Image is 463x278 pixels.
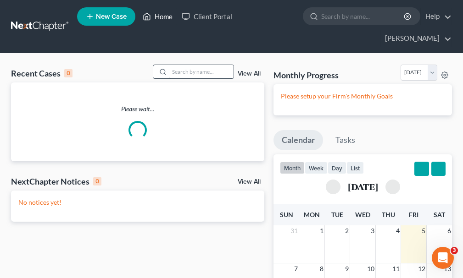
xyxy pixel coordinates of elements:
[11,104,264,114] p: Please wait...
[138,8,177,25] a: Home
[331,211,343,218] span: Tue
[434,211,445,218] span: Sat
[293,263,299,274] span: 7
[366,263,375,274] span: 10
[11,68,73,79] div: Recent Cases
[346,162,364,174] button: list
[177,8,237,25] a: Client Portal
[11,176,101,187] div: NextChapter Notices
[327,130,363,150] a: Tasks
[355,211,370,218] span: Wed
[18,198,257,207] p: No notices yet!
[370,225,375,236] span: 3
[380,30,452,47] a: [PERSON_NAME]
[93,177,101,185] div: 0
[273,130,323,150] a: Calendar
[421,225,426,236] span: 5
[290,225,299,236] span: 31
[409,211,418,218] span: Fri
[238,71,261,77] a: View All
[169,65,234,78] input: Search by name...
[273,70,339,81] h3: Monthly Progress
[64,69,73,77] div: 0
[280,211,293,218] span: Sun
[395,225,401,236] span: 4
[344,225,350,236] span: 2
[446,225,452,236] span: 6
[304,211,320,218] span: Mon
[328,162,346,174] button: day
[319,263,324,274] span: 8
[238,179,261,185] a: View All
[391,263,401,274] span: 11
[281,92,445,101] p: Please setup your Firm's Monthly Goals
[432,247,454,269] iframe: Intercom live chat
[417,263,426,274] span: 12
[96,13,127,20] span: New Case
[382,211,395,218] span: Thu
[348,182,378,191] h2: [DATE]
[451,247,458,254] span: 3
[280,162,305,174] button: month
[319,225,324,236] span: 1
[344,263,350,274] span: 9
[305,162,328,174] button: week
[321,8,405,25] input: Search by name...
[421,8,452,25] a: Help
